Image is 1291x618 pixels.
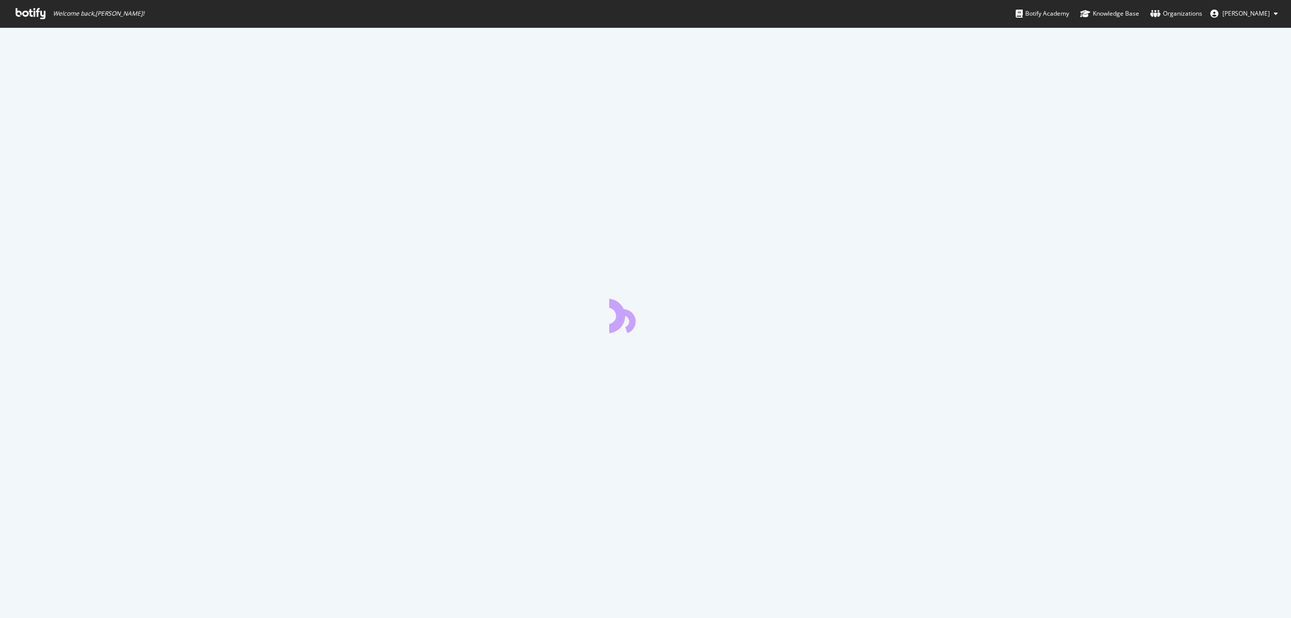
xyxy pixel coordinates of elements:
[1222,9,1270,18] span: Paul Herzog
[609,297,682,333] div: animation
[1202,6,1286,22] button: [PERSON_NAME]
[1080,9,1139,19] div: Knowledge Base
[1016,9,1069,19] div: Botify Academy
[53,10,144,18] span: Welcome back, [PERSON_NAME] !
[1150,9,1202,19] div: Organizations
